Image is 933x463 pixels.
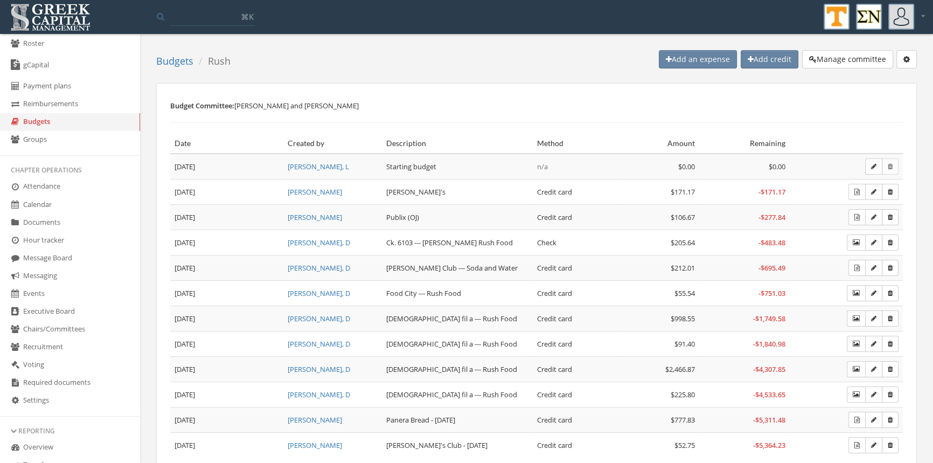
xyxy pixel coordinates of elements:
[288,339,350,349] a: [PERSON_NAME], D
[753,339,785,349] span: - $1,840.98
[670,212,694,222] span: $106.67
[382,331,533,357] td: [DEMOGRAPHIC_DATA] fil a --- Rush Food
[11,426,129,436] div: Reporting
[753,440,785,450] span: - $5,364.23
[288,162,349,171] a: [PERSON_NAME], L
[170,101,234,110] span: Budget Committee:
[758,187,785,197] span: - $171.17
[758,288,785,298] span: - $751.03
[382,306,533,331] td: [DEMOGRAPHIC_DATA] fil a --- Rush Food
[533,357,623,382] td: Credit card
[288,390,350,399] a: [PERSON_NAME], D
[533,281,623,306] td: Credit card
[382,255,533,281] td: [PERSON_NAME] Club --- Soda and Water
[193,54,231,68] li: Rush
[288,288,350,298] a: [PERSON_NAME], D
[288,212,342,222] a: [PERSON_NAME]
[533,331,623,357] td: Credit card
[288,187,342,197] a: [PERSON_NAME]
[670,314,694,323] span: $998.55
[758,212,785,222] span: - $277.84
[288,138,377,149] div: Created by
[678,162,694,171] span: $0.00
[382,407,533,433] td: Panera Bread - [DATE]
[382,281,533,306] td: Food City --- Rush Food
[175,238,195,247] span: [DATE]
[674,288,694,298] span: $55.54
[533,154,623,179] td: n/a
[533,306,623,331] td: Credit card
[703,138,785,149] div: Remaining
[769,162,785,171] span: $0.00
[533,205,623,230] td: Credit card
[175,162,195,171] span: [DATE]
[288,314,350,323] a: [PERSON_NAME], D
[382,433,533,458] td: [PERSON_NAME]'s Club - [DATE]
[175,364,195,374] span: [DATE]
[674,339,694,349] span: $91.40
[659,50,737,68] button: Add an expense
[670,187,694,197] span: $171.17
[175,187,195,197] span: [DATE]
[533,230,623,255] td: Check
[288,364,350,374] a: [PERSON_NAME], D
[175,390,195,399] span: [DATE]
[382,382,533,407] td: [DEMOGRAPHIC_DATA] fil a --- Rush Food
[628,138,694,149] div: Amount
[175,339,195,349] span: [DATE]
[741,50,798,68] button: Add credit
[670,415,694,425] span: $777.83
[670,263,694,273] span: $212.01
[175,212,195,222] span: [DATE]
[175,440,195,450] span: [DATE]
[288,238,350,247] a: [PERSON_NAME], D
[533,382,623,407] td: Credit card
[175,314,195,323] span: [DATE]
[288,263,350,273] a: [PERSON_NAME], D
[170,100,903,112] p: [PERSON_NAME] and [PERSON_NAME]
[382,205,533,230] td: Publix (OJ)
[288,415,342,425] a: [PERSON_NAME]
[533,407,623,433] td: Credit card
[382,357,533,382] td: [DEMOGRAPHIC_DATA] fil a --- Rush Food
[533,433,623,458] td: Credit card
[175,138,279,149] div: Date
[175,288,195,298] span: [DATE]
[156,54,193,67] a: Budgets
[382,179,533,205] td: [PERSON_NAME]'s
[175,263,195,273] span: [DATE]
[382,154,533,179] td: Starting budget
[674,440,694,450] span: $52.75
[241,11,254,22] span: ⌘K
[753,314,785,323] span: - $1,749.58
[537,138,619,149] div: Method
[386,138,528,149] div: Description
[758,263,785,273] span: - $695.49
[665,364,694,374] span: $2,466.87
[802,50,893,68] button: Manage committee
[753,415,785,425] span: - $5,311.48
[533,255,623,281] td: Credit card
[753,364,785,374] span: - $4,307.85
[382,230,533,255] td: Ck. 6103 --- [PERSON_NAME] Rush Food
[533,179,623,205] td: Credit card
[288,440,342,450] a: [PERSON_NAME]
[670,390,694,399] span: $225.80
[758,238,785,247] span: - $483.48
[175,415,195,425] span: [DATE]
[670,238,694,247] span: $205.64
[753,390,785,399] span: - $4,533.65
